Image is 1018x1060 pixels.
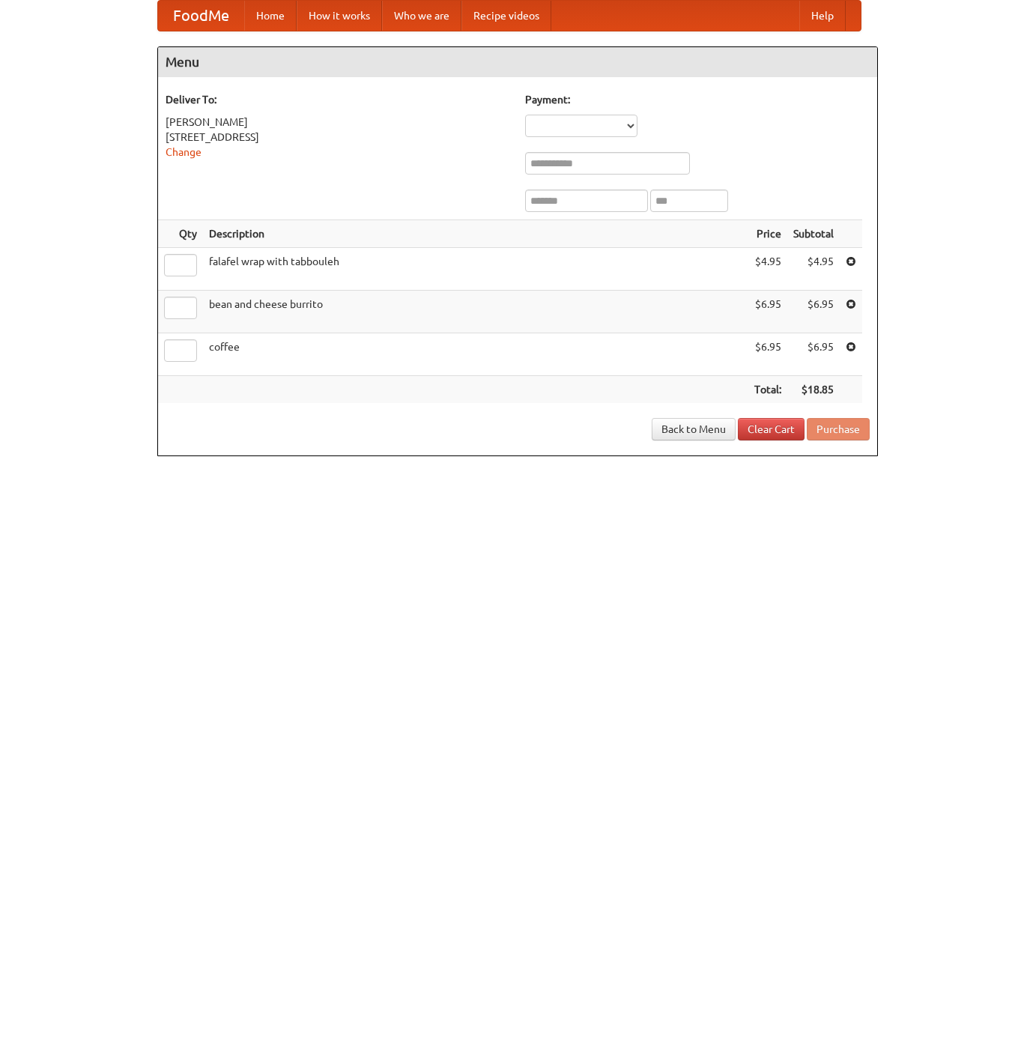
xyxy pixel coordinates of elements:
[158,220,203,248] th: Qty
[297,1,382,31] a: How it works
[382,1,461,31] a: Who we are
[166,146,202,158] a: Change
[203,291,748,333] td: bean and cheese burrito
[748,333,787,376] td: $6.95
[807,418,870,440] button: Purchase
[787,220,840,248] th: Subtotal
[166,115,510,130] div: [PERSON_NAME]
[799,1,846,31] a: Help
[203,333,748,376] td: coffee
[158,1,244,31] a: FoodMe
[738,418,805,440] a: Clear Cart
[787,291,840,333] td: $6.95
[244,1,297,31] a: Home
[748,248,787,291] td: $4.95
[787,376,840,404] th: $18.85
[652,418,736,440] a: Back to Menu
[166,92,510,107] h5: Deliver To:
[787,248,840,291] td: $4.95
[158,47,877,77] h4: Menu
[166,130,510,145] div: [STREET_ADDRESS]
[787,333,840,376] td: $6.95
[748,291,787,333] td: $6.95
[461,1,551,31] a: Recipe videos
[203,220,748,248] th: Description
[203,248,748,291] td: falafel wrap with tabbouleh
[748,220,787,248] th: Price
[525,92,870,107] h5: Payment:
[748,376,787,404] th: Total:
